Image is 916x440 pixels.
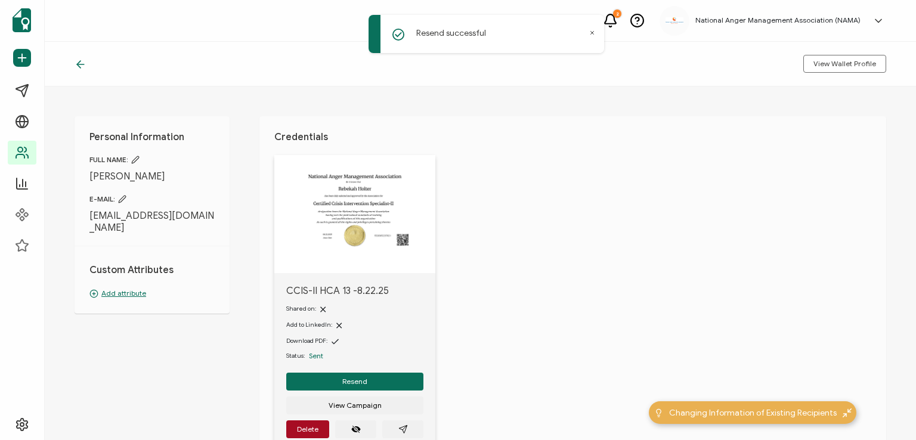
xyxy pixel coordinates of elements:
button: View Wallet Profile [803,55,886,73]
img: 3ca2817c-e862-47f7-b2ec-945eb25c4a6c.jpg [666,17,683,24]
span: Download PDF: [286,337,327,345]
button: Delete [286,420,329,438]
span: Changing Information of Existing Recipients [669,407,837,419]
span: [EMAIL_ADDRESS][DOMAIN_NAME] [89,210,215,234]
span: View Wallet Profile [813,60,876,67]
span: Shared on: [286,305,316,312]
span: Status: [286,351,305,361]
span: Sent [309,351,323,360]
span: Delete [297,426,318,433]
span: Resend [342,378,367,385]
h1: Credentials [274,131,871,143]
span: View Campaign [329,402,382,409]
ion-icon: paper plane outline [398,424,408,434]
span: Add to LinkedIn: [286,321,332,329]
h1: Custom Attributes [89,264,215,276]
h1: Personal Information [89,131,215,143]
button: View Campaign [286,396,423,414]
img: sertifier-logomark-colored.svg [13,8,31,32]
iframe: Chat Widget [717,306,916,440]
h5: National Anger Management Association (NAMA) [695,16,861,24]
p: Add attribute [89,288,215,299]
span: E-MAIL: [89,194,215,204]
span: [PERSON_NAME] [89,171,215,182]
div: 2 [613,10,621,18]
p: Resend successful [416,27,486,39]
span: FULL NAME: [89,155,215,165]
button: Resend [286,373,423,391]
ion-icon: eye off [351,424,361,434]
span: CCIS-II HCA 13 -8.22.25 [286,285,423,297]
